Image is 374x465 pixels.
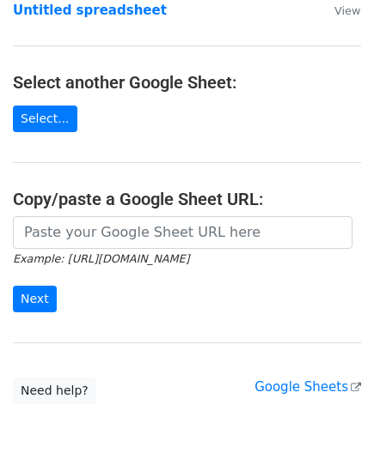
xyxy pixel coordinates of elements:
input: Next [13,286,57,312]
a: Google Sheets [254,379,361,395]
input: Paste your Google Sheet URL here [13,216,353,249]
a: Need help? [13,377,96,404]
small: Example: [URL][DOMAIN_NAME] [13,252,189,265]
a: Untitled spreadsheet [13,3,167,18]
h4: Select another Google Sheet: [13,72,361,93]
small: View [334,4,360,17]
iframe: Chat Widget [288,383,374,465]
a: View [317,3,360,18]
a: Select... [13,106,77,132]
h4: Copy/paste a Google Sheet URL: [13,189,361,209]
